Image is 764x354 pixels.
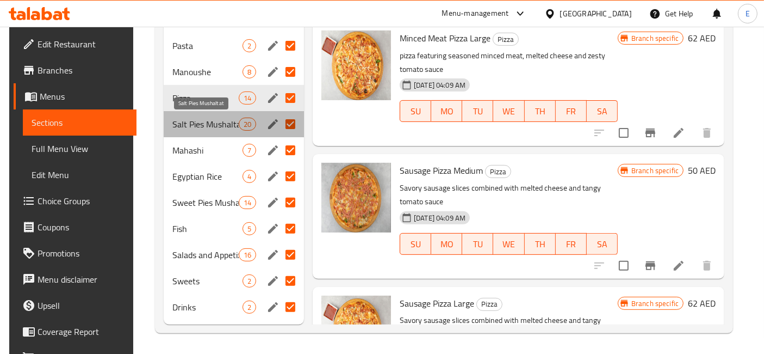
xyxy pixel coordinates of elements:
span: Salads and Appetizers [172,248,238,261]
div: items [239,248,256,261]
span: Branches [38,64,128,77]
span: 14 [239,93,256,103]
span: WE [498,103,520,119]
span: FR [560,236,582,252]
a: Menus [14,83,137,109]
button: Branch-specific-item [637,120,663,146]
button: edit [265,194,281,211]
img: Minced Meat Pizza Large [321,30,391,100]
span: Minced Meat Pizza Large [400,30,490,46]
span: Promotions [38,247,128,260]
img: Sausage Pizza Medium [321,163,391,233]
div: Mahashi [172,144,243,157]
span: Edit Restaurant [38,38,128,51]
span: Select to update [612,121,635,144]
div: Pizza [485,165,511,178]
span: Full Menu View [32,142,128,155]
button: edit [265,221,281,237]
span: 5 [243,224,256,234]
span: 2 [243,276,256,286]
span: Branch specific [627,33,683,44]
button: delete [694,253,720,279]
a: Coupons [14,214,137,240]
span: 16 [239,250,256,260]
span: Pizza [477,298,502,310]
span: MO [436,103,458,119]
div: [GEOGRAPHIC_DATA] [560,8,632,20]
span: TH [529,236,551,252]
span: 20 [239,119,256,130]
span: WE [498,236,520,252]
span: Drinks [172,301,243,314]
div: items [239,91,256,105]
a: Sections [23,109,137,136]
span: MO [436,236,458,252]
button: TH [525,233,556,255]
button: SA [587,100,618,122]
span: SA [591,103,613,119]
span: Fish [172,222,243,235]
span: Pizza [172,91,238,105]
span: [DATE] 04:09 AM [409,80,470,90]
a: Upsell [14,292,137,319]
button: WE [493,233,524,255]
div: Fish5edit [164,216,304,242]
button: MO [431,100,462,122]
span: Sweets [172,274,243,288]
div: items [243,274,256,288]
p: Savory sausage slices combined with melted cheese and tangy tomato sauce [400,314,618,341]
span: Pizza [486,166,511,178]
button: edit [265,142,281,158]
a: Edit menu item [672,259,685,272]
span: Branch specific [627,166,683,176]
span: SU [405,103,427,119]
div: items [243,301,256,314]
span: Pasta [172,39,243,52]
span: TU [467,103,489,119]
button: edit [265,168,281,185]
button: edit [265,299,281,315]
span: TU [467,236,489,252]
span: Salt Pies Mushaltat [172,118,238,131]
span: Menus [40,90,128,103]
a: Choice Groups [14,188,137,214]
span: TH [529,103,551,119]
div: items [243,144,256,157]
div: Salt Pies Mushaltat20edit [164,111,304,137]
a: Full Menu View [23,136,137,162]
div: Pizza [476,298,502,311]
div: Sweet Pies Mushaltat14edit [164,190,304,216]
div: Pizza14edit [164,85,304,111]
a: Menu disclaimer [14,266,137,292]
span: Egyptian Rice [172,170,243,183]
div: Manoushe8edit [164,59,304,85]
button: MO [431,233,462,255]
h6: 50 AED [688,163,716,178]
div: Salads and Appetizers16edit [164,242,304,268]
div: Mahashi7edit [164,137,304,163]
button: edit [265,90,281,106]
span: Sections [32,116,128,129]
span: Upsell [38,299,128,312]
span: Coverage Report [38,325,128,338]
button: FR [556,233,587,255]
button: FR [556,100,587,122]
div: items [239,196,256,209]
button: edit [265,64,281,80]
span: 2 [243,302,256,313]
a: Edit menu item [672,126,685,139]
span: 14 [239,198,256,208]
span: Choice Groups [38,194,128,207]
button: TU [462,100,493,122]
span: 2 [243,41,256,51]
span: E [746,8,750,20]
div: Sweets2edit [164,268,304,294]
span: Manoushe [172,65,243,78]
div: Egyptian Rice4edit [164,163,304,190]
span: Select to update [612,254,635,277]
span: 8 [243,67,256,77]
